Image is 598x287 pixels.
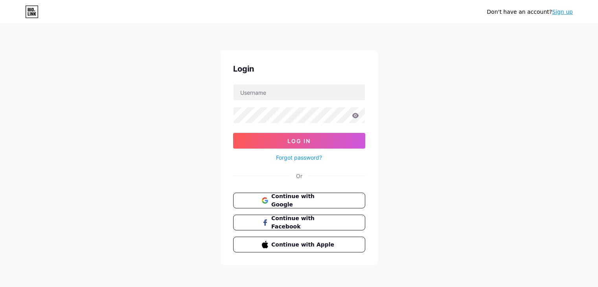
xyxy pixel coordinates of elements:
[276,153,322,162] a: Forgot password?
[552,9,573,15] a: Sign up
[296,172,302,180] div: Or
[233,193,365,208] button: Continue with Google
[271,241,336,249] span: Continue with Apple
[233,133,365,149] button: Log In
[287,138,311,144] span: Log In
[271,192,336,209] span: Continue with Google
[271,214,336,231] span: Continue with Facebook
[233,215,365,230] button: Continue with Facebook
[234,85,365,100] input: Username
[487,8,573,16] div: Don't have an account?
[233,63,365,75] div: Login
[233,237,365,252] button: Continue with Apple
